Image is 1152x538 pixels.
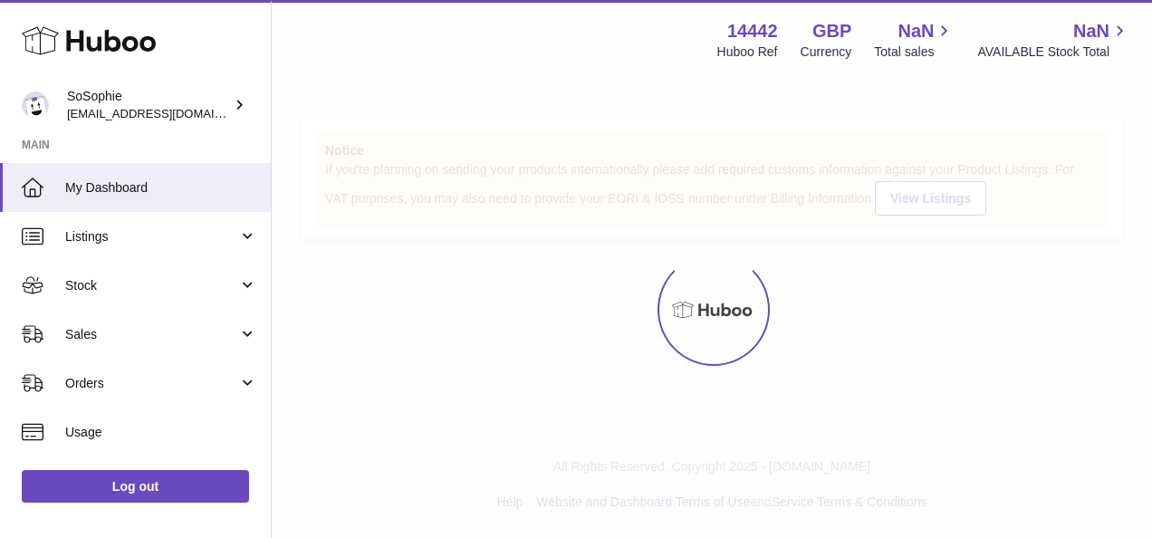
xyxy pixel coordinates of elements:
[67,106,266,120] span: [EMAIL_ADDRESS][DOMAIN_NAME]
[812,19,851,43] strong: GBP
[65,326,238,343] span: Sales
[65,228,238,245] span: Listings
[717,43,778,61] div: Huboo Ref
[898,19,934,43] span: NaN
[977,43,1130,61] span: AVAILABLE Stock Total
[1073,19,1109,43] span: NaN
[977,19,1130,61] a: NaN AVAILABLE Stock Total
[874,19,955,61] a: NaN Total sales
[65,424,257,441] span: Usage
[22,91,49,119] img: internalAdmin-14442@internal.huboo.com
[727,19,778,43] strong: 14442
[65,277,238,294] span: Stock
[22,470,249,503] a: Log out
[65,179,257,197] span: My Dashboard
[874,43,955,61] span: Total sales
[67,88,230,122] div: SoSophie
[801,43,852,61] div: Currency
[65,375,238,392] span: Orders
